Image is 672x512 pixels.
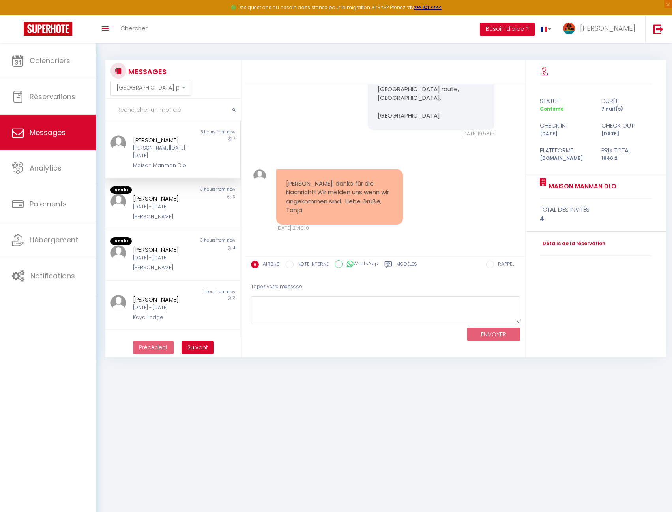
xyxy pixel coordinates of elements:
span: Hébergement [30,235,78,245]
span: Paiements [30,199,67,209]
img: ... [563,23,575,34]
div: [PERSON_NAME] [133,295,202,304]
button: Besoin d'aide ? [480,23,535,36]
div: [PERSON_NAME] [133,213,202,221]
div: check out [596,121,657,130]
span: Notifications [30,271,75,281]
a: >>> ICI <<<< [414,4,442,11]
a: Maison Manman Dlo [546,182,616,191]
div: statut [535,96,596,106]
img: Super Booking [24,22,72,36]
span: Non lu [110,237,132,245]
div: 3 hours from now [173,186,240,194]
div: [DATE] [535,130,596,138]
span: 7 [233,135,235,141]
div: check in [535,121,596,130]
div: 7 nuit(s) [596,105,657,113]
h3: MESSAGES [126,63,167,81]
div: [DOMAIN_NAME] [535,155,596,162]
a: ... [PERSON_NAME] [557,15,645,43]
label: AIRBNB [259,261,280,269]
span: Analytics [30,163,62,173]
div: [PERSON_NAME] [133,194,202,203]
div: 1846.2 [596,155,657,162]
a: Chercher [114,15,153,43]
span: Calendriers [30,56,70,66]
button: Previous [133,341,174,354]
span: 6 [232,194,235,200]
label: RAPPEL [494,261,514,269]
span: Précédent [139,343,168,351]
button: Next [182,341,214,354]
button: ENVOYER [467,328,520,341]
div: Prix total [596,146,657,155]
div: [DATE] 21:40:10 [276,225,403,232]
span: Réservations [30,92,75,101]
span: 2 [233,295,235,301]
input: Rechercher un mot clé [105,99,241,121]
span: [PERSON_NAME] [580,23,635,33]
label: WhatsApp [343,260,378,269]
div: [DATE] - [DATE] [133,304,202,311]
span: Confirmé [540,105,563,112]
div: durée [596,96,657,106]
div: [PERSON_NAME] [133,264,202,272]
div: [DATE] [596,130,657,138]
div: Plateforme [535,146,596,155]
img: ... [110,194,126,210]
span: Messages [30,128,66,137]
div: [PERSON_NAME] [133,245,202,255]
span: Chercher [120,24,148,32]
a: Détails de la réservation [540,240,605,248]
img: ... [110,135,126,151]
div: Tapez votre message [251,277,520,296]
div: [DATE] 19:58:15 [368,130,494,138]
div: [DATE] - [DATE] [133,254,202,262]
div: total des invités [540,205,652,214]
div: 5 hours from now [173,129,240,135]
span: Suivant [187,343,208,351]
pre: [PERSON_NAME], danke für die Nachricht! Wir melden uns wenn wir angekommen sind. Liebe Grüße, Tanja [286,179,393,215]
div: 4 [540,214,652,224]
div: 1 hour from now [173,289,240,295]
div: Kaya Lodge [133,313,202,321]
div: 3 hours from now [173,237,240,245]
img: ... [110,295,126,311]
img: ... [253,169,266,182]
div: [PERSON_NAME] [133,135,202,145]
label: NOTE INTERNE [294,261,329,269]
span: 4 [233,245,235,251]
div: Maison Manman Dlo [133,161,202,169]
label: Modèles [396,261,417,270]
img: ... [110,245,126,261]
div: [DATE] - [DATE] [133,203,202,211]
img: logout [653,24,663,34]
div: [PERSON_NAME][DATE] - [DATE] [133,144,202,159]
span: Non lu [110,186,132,194]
